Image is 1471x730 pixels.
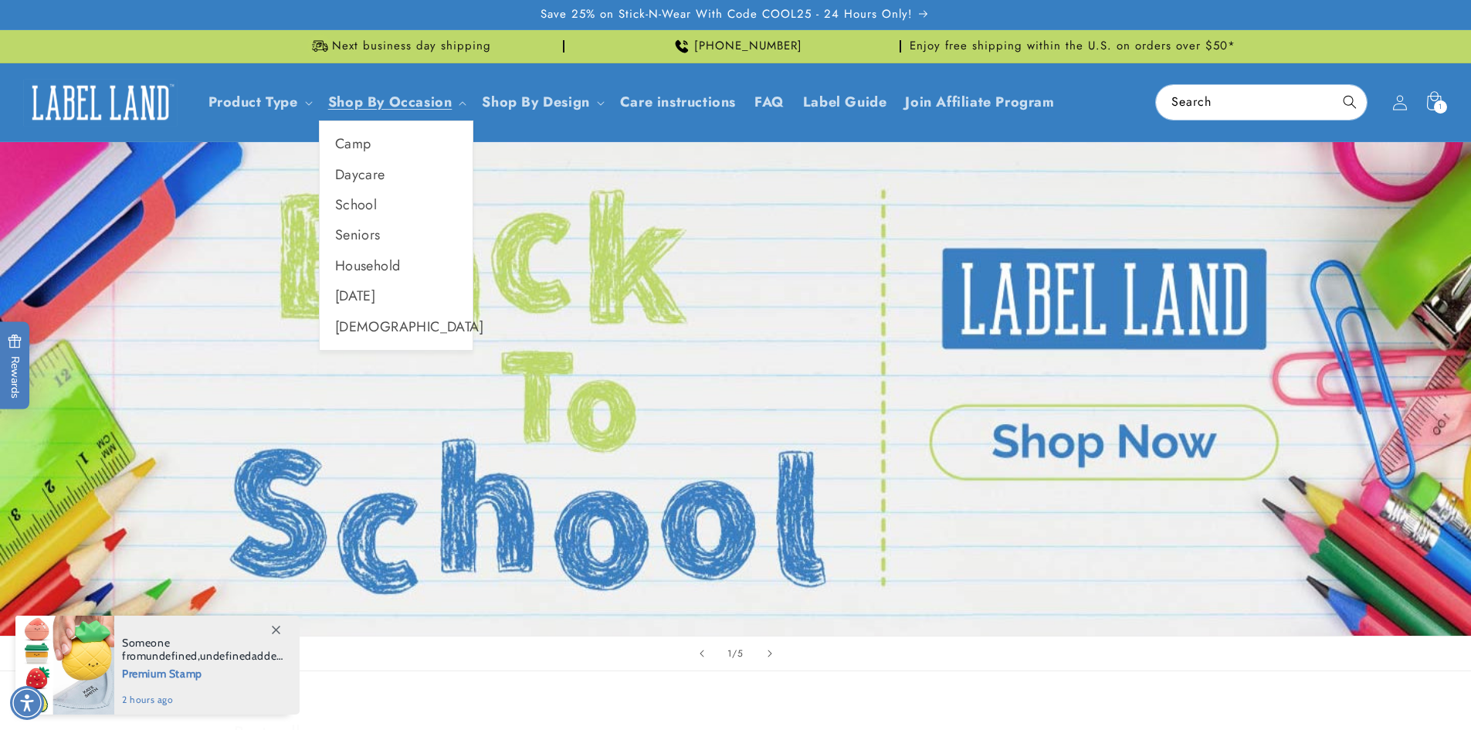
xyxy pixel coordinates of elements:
a: School [320,190,473,220]
a: Shop By Design [482,92,589,112]
span: FAQ [754,93,785,111]
img: Label Land [23,79,178,127]
span: 1 [1439,100,1442,114]
span: Rewards [8,334,22,398]
iframe: Gorgias Floating Chat [1147,657,1456,715]
a: [DATE] [320,281,473,311]
summary: Shop By Design [473,84,610,121]
button: Next slide [753,637,787,671]
span: Premium Stamp [122,663,283,682]
span: Someone from , added this product to their cart. [122,637,283,663]
button: Previous slide [685,637,719,671]
a: Label Guide [794,84,896,121]
a: FAQ [745,84,794,121]
span: 1 [727,646,732,661]
div: Announcement [571,30,901,63]
button: Search [1333,85,1367,119]
span: Shop By Occasion [328,93,452,111]
span: Enjoy free shipping within the U.S. on orders over $50* [910,39,1235,54]
span: undefined [200,649,251,663]
a: [DEMOGRAPHIC_DATA] [320,312,473,342]
a: Label Land [18,73,184,132]
a: Household [320,251,473,281]
span: Next business day shipping [332,39,491,54]
a: Join Affiliate Program [896,84,1063,121]
summary: Shop By Occasion [319,84,473,121]
div: Announcement [907,30,1238,63]
span: / [732,646,737,661]
span: [PHONE_NUMBER] [694,39,802,54]
a: Care instructions [611,84,745,121]
summary: Product Type [199,84,319,121]
span: 2 hours ago [122,693,283,707]
a: Product Type [208,92,298,112]
a: Daycare [320,160,473,190]
span: 5 [737,646,744,661]
span: Join Affiliate Program [905,93,1054,111]
span: Label Guide [803,93,887,111]
div: Accessibility Menu [10,686,44,720]
span: undefined [146,649,197,663]
span: Care instructions [620,93,736,111]
div: Announcement [234,30,564,63]
span: Save 25% on Stick-N-Wear With Code COOL25 - 24 Hours Only! [541,7,913,22]
a: Seniors [320,220,473,250]
a: Camp [320,129,473,159]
